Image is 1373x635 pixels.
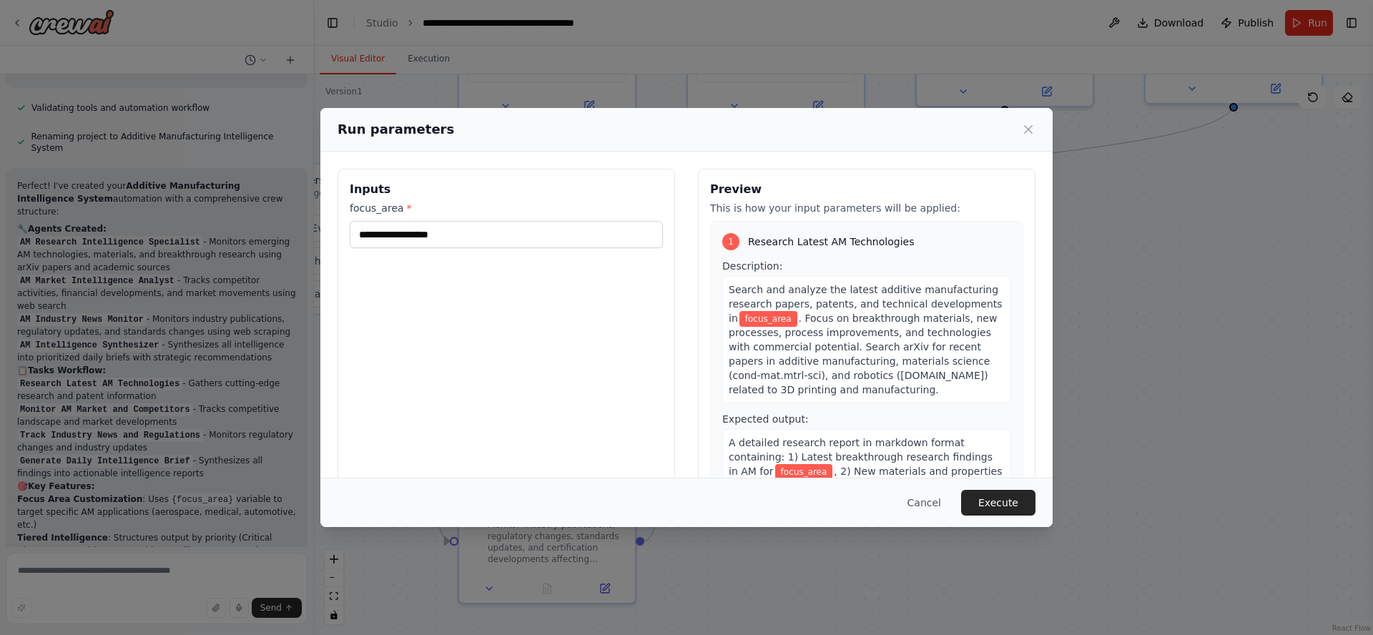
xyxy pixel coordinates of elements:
[729,312,997,395] span: . Focus on breakthrough materials, new processes, process improvements, and technologies with com...
[748,235,914,249] span: Research Latest AM Technologies
[722,260,782,272] span: Description:
[338,119,454,139] h2: Run parameters
[729,284,1003,324] span: Search and analyze the latest additive manufacturing research papers, patents, and technical deve...
[350,201,663,215] label: focus_area
[729,437,993,477] span: A detailed research report in markdown format containing: 1) Latest breakthrough research finding...
[350,181,663,198] h3: Inputs
[722,413,809,425] span: Expected output:
[710,201,1023,215] p: This is how your input parameters will be applied:
[739,311,797,327] span: Variable: focus_area
[896,490,953,516] button: Cancel
[722,233,739,250] div: 1
[775,464,833,480] span: Variable: focus_area
[729,466,1003,534] span: , 2) New materials and properties discovered, 3) Process innovations and improvements, 4) Patent ...
[710,181,1023,198] h3: Preview
[961,490,1035,516] button: Execute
